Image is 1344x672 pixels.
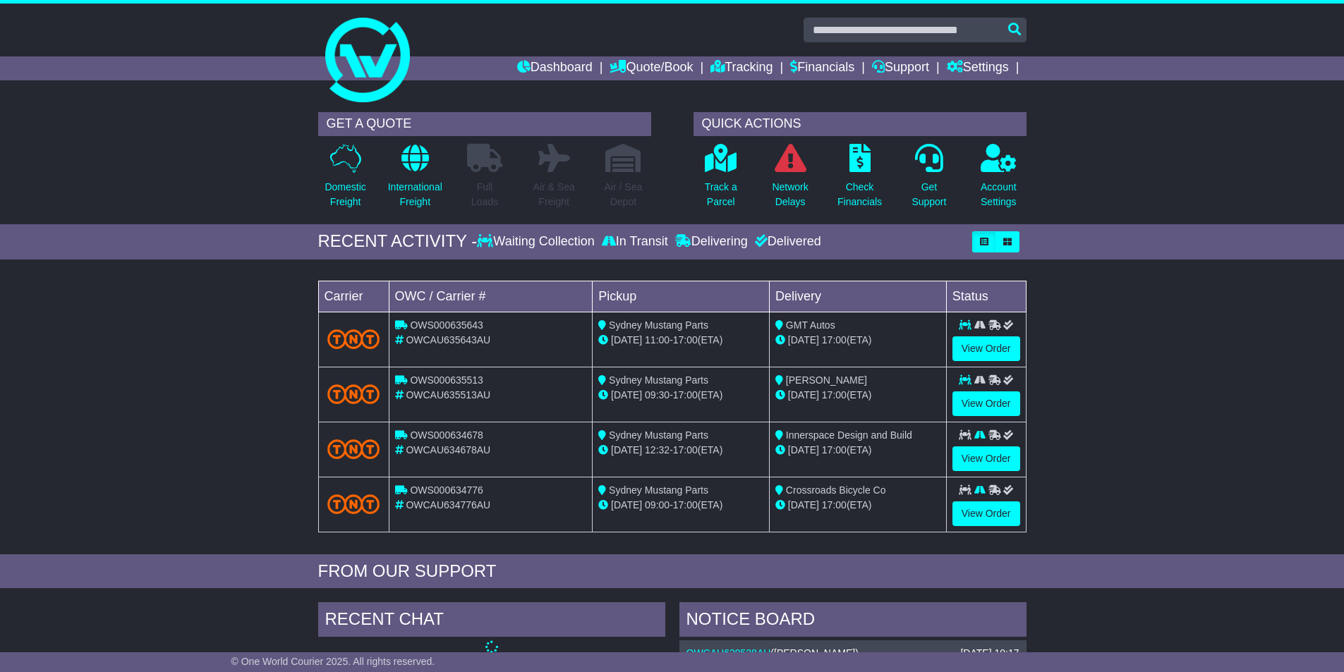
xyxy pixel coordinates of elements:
[231,656,435,667] span: © One World Courier 2025. All rights reserved.
[598,443,763,458] div: - (ETA)
[318,602,665,640] div: RECENT CHAT
[837,143,883,217] a: CheckFinancials
[598,388,763,403] div: - (ETA)
[517,56,593,80] a: Dashboard
[912,180,946,209] p: Get Support
[771,143,809,217] a: NetworkDelays
[710,56,773,80] a: Tracking
[673,499,698,511] span: 17:00
[952,446,1020,471] a: View Order
[410,319,483,331] span: OWS000635643
[686,647,1019,659] div: ( )
[645,499,670,511] span: 09:00
[593,281,770,312] td: Pickup
[406,444,490,456] span: OWCAU634678AU
[327,494,380,513] img: TNT_Domestic.png
[645,444,670,456] span: 12:32
[911,143,947,217] a: GetSupport
[769,281,946,312] td: Delivery
[467,180,502,209] p: Full Loads
[672,234,751,250] div: Delivering
[318,281,389,312] td: Carrier
[327,439,380,458] img: TNT_Domestic.png
[327,329,380,348] img: TNT_Domestic.png
[775,333,940,348] div: (ETA)
[598,333,763,348] div: - (ETA)
[788,499,819,511] span: [DATE]
[387,143,443,217] a: InternationalFreight
[410,484,483,496] span: OWS000634776
[605,180,643,209] p: Air / Sea Depot
[786,429,912,441] span: Innerspace Design and Build
[318,112,651,136] div: GET A QUOTE
[751,234,821,250] div: Delivered
[705,180,737,209] p: Track a Parcel
[611,499,642,511] span: [DATE]
[679,602,1027,640] div: NOTICE BOARD
[533,180,575,209] p: Air & Sea Freight
[775,498,940,513] div: (ETA)
[609,319,708,331] span: Sydney Mustang Parts
[388,180,442,209] p: International Freight
[673,444,698,456] span: 17:00
[410,429,483,441] span: OWS000634678
[645,334,670,346] span: 11:00
[774,647,855,659] span: [PERSON_NAME]
[611,444,642,456] span: [DATE]
[960,647,1019,659] div: [DATE] 10:17
[406,334,490,346] span: OWCAU635643AU
[775,443,940,458] div: (ETA)
[786,484,886,496] span: Crossroads Bicycle Co
[318,561,1027,582] div: FROM OUR SUPPORT
[790,56,854,80] a: Financials
[952,336,1020,361] a: View Order
[786,319,835,331] span: GMT Autos
[947,56,1009,80] a: Settings
[822,389,847,401] span: 17:00
[981,180,1017,209] p: Account Settings
[788,334,819,346] span: [DATE]
[609,429,708,441] span: Sydney Mustang Parts
[788,389,819,401] span: [DATE]
[477,234,598,250] div: Waiting Collection
[611,389,642,401] span: [DATE]
[772,180,808,209] p: Network Delays
[410,374,483,386] span: OWS000635513
[694,112,1027,136] div: QUICK ACTIONS
[598,234,672,250] div: In Transit
[673,334,698,346] span: 17:00
[611,334,642,346] span: [DATE]
[980,143,1017,217] a: AccountSettings
[952,391,1020,416] a: View Order
[822,444,847,456] span: 17:00
[324,143,366,217] a: DomesticFreight
[645,389,670,401] span: 09:30
[389,281,593,312] td: OWC / Carrier #
[822,334,847,346] span: 17:00
[673,389,698,401] span: 17:00
[786,374,867,386] span: [PERSON_NAME]
[406,389,490,401] span: OWCAU635513AU
[704,143,738,217] a: Track aParcel
[872,56,929,80] a: Support
[325,180,365,209] p: Domestic Freight
[788,444,819,456] span: [DATE]
[406,499,490,511] span: OWCAU634776AU
[837,180,882,209] p: Check Financials
[609,374,708,386] span: Sydney Mustang Parts
[952,501,1020,526] a: View Order
[775,388,940,403] div: (ETA)
[946,281,1026,312] td: Status
[598,498,763,513] div: - (ETA)
[822,499,847,511] span: 17:00
[686,647,771,659] a: OWCAU629528AU
[610,56,693,80] a: Quote/Book
[318,231,478,252] div: RECENT ACTIVITY -
[327,384,380,403] img: TNT_Domestic.png
[609,484,708,496] span: Sydney Mustang Parts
